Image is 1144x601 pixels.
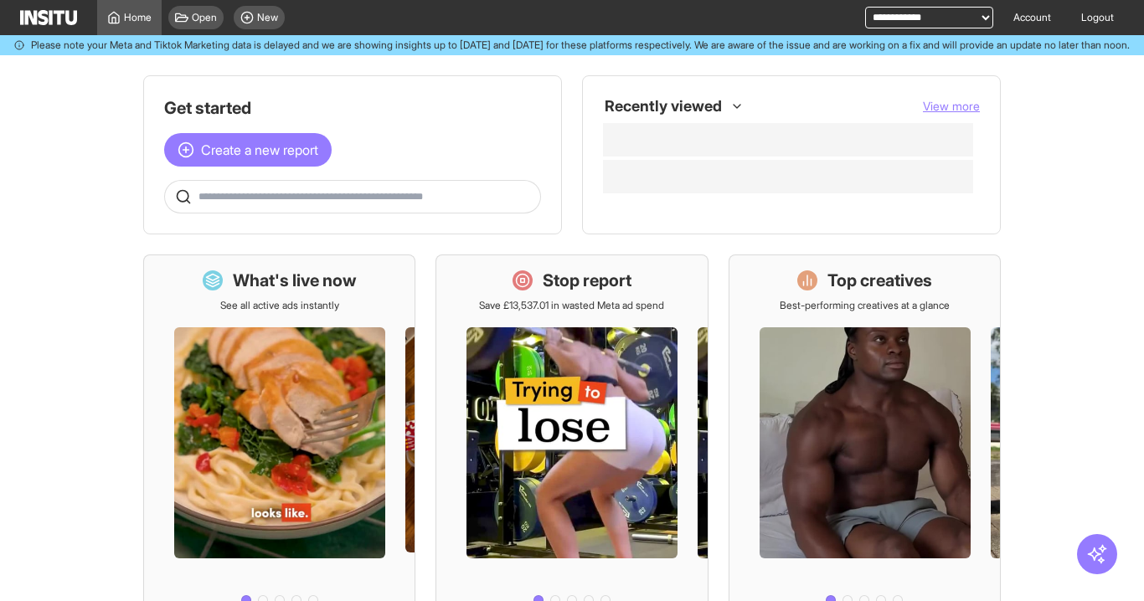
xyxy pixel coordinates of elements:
[164,133,332,167] button: Create a new report
[257,11,278,24] span: New
[923,98,980,115] button: View more
[164,96,541,120] h1: Get started
[543,269,631,292] h1: Stop report
[20,10,77,25] img: Logo
[124,11,152,24] span: Home
[233,269,357,292] h1: What's live now
[31,39,1130,52] span: Please note your Meta and Tiktok Marketing data is delayed and we are showing insights up to [DAT...
[827,269,932,292] h1: Top creatives
[192,11,217,24] span: Open
[201,140,318,160] span: Create a new report
[780,299,950,312] p: Best-performing creatives at a glance
[220,299,339,312] p: See all active ads instantly
[923,99,980,113] span: View more
[479,299,664,312] p: Save £13,537.01 in wasted Meta ad spend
